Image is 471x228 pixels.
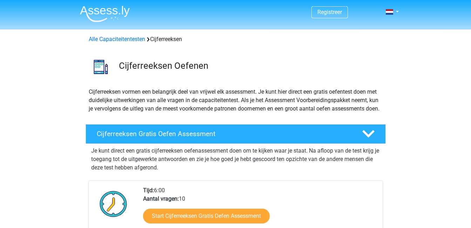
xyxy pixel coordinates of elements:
p: Cijferreeksen vormen een belangrijk deel van vrijwel elk assessment. Je kunt hier direct een grat... [89,88,383,113]
h4: Cijferreeksen Gratis Oefen Assessment [97,130,351,138]
h3: Cijferreeksen Oefenen [119,60,380,71]
img: Assessly [80,6,130,22]
img: Klok [96,186,131,221]
b: Tijd: [143,187,154,194]
p: Je kunt direct een gratis cijferreeksen oefenassessment doen om te kijken waar je staat. Na afloo... [91,147,380,172]
div: Cijferreeksen [86,35,385,43]
a: Registreer [317,9,342,15]
a: Alle Capaciteitentesten [89,36,145,42]
a: Start Cijferreeksen Gratis Oefen Assessment [143,209,270,223]
a: Cijferreeksen Gratis Oefen Assessment [83,124,389,144]
b: Aantal vragen: [143,195,179,202]
img: cijferreeksen [86,52,116,82]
